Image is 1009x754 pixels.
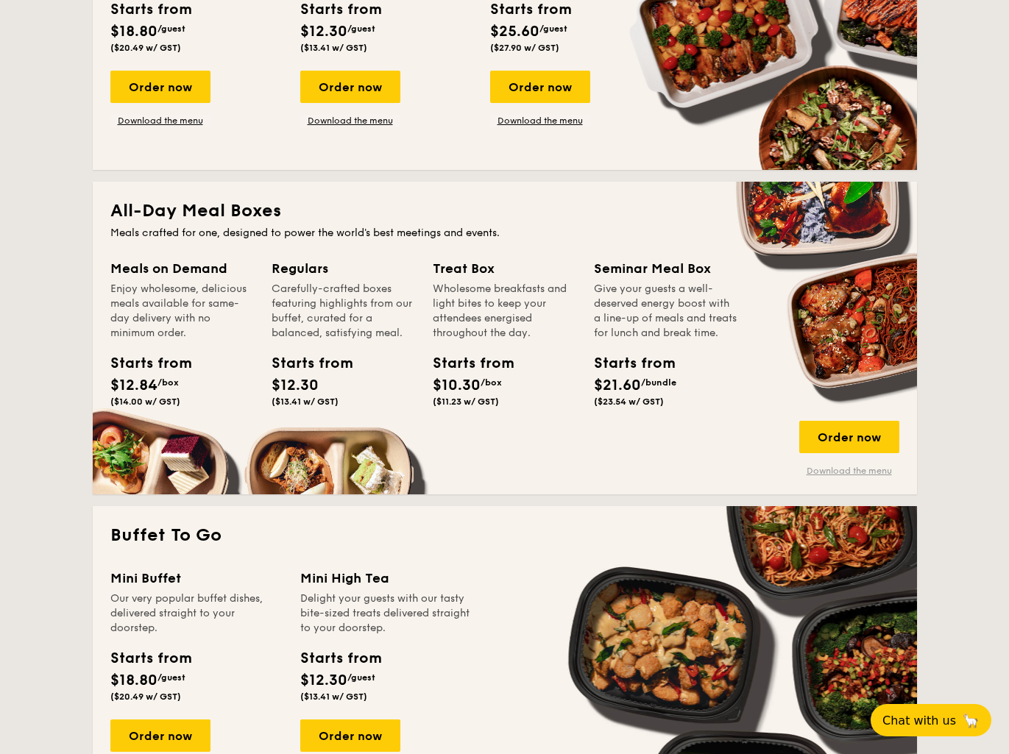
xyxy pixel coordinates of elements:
[272,258,415,279] div: Regulars
[300,71,400,103] div: Order now
[300,691,367,702] span: ($13.41 w/ GST)
[962,712,980,729] span: 🦙
[110,199,899,223] h2: All-Day Meal Boxes
[490,43,559,53] span: ($27.90 w/ GST)
[433,377,481,394] span: $10.30
[594,352,660,374] div: Starts from
[347,24,375,34] span: /guest
[110,377,157,394] span: $12.84
[110,71,210,103] div: Order now
[433,258,576,279] div: Treat Box
[300,568,472,588] div: Mini High Tea
[110,115,210,127] a: Download the menu
[300,115,400,127] a: Download the menu
[799,465,899,477] a: Download the menu
[433,352,499,374] div: Starts from
[110,396,180,407] span: ($14.00 w/ GST)
[300,43,367,53] span: ($13.41 w/ GST)
[110,226,899,241] div: Meals crafted for one, designed to power the world's best meetings and events.
[110,719,210,752] div: Order now
[490,115,590,127] a: Download the menu
[110,23,157,40] span: $18.80
[272,377,319,394] span: $12.30
[799,421,899,453] div: Order now
[110,282,254,341] div: Enjoy wholesome, delicious meals available for same-day delivery with no minimum order.
[300,23,347,40] span: $12.30
[110,524,899,547] h2: Buffet To Go
[433,396,499,407] span: ($11.23 w/ GST)
[300,719,400,752] div: Order now
[110,591,283,636] div: Our very popular buffet dishes, delivered straight to your doorstep.
[490,23,539,40] span: $25.60
[110,352,177,374] div: Starts from
[539,24,567,34] span: /guest
[490,71,590,103] div: Order now
[110,647,191,669] div: Starts from
[157,24,185,34] span: /guest
[300,591,472,636] div: Delight your guests with our tasty bite-sized treats delivered straight to your doorstep.
[433,282,576,341] div: Wholesome breakfasts and light bites to keep your attendees energised throughout the day.
[594,258,737,279] div: Seminar Meal Box
[110,43,181,53] span: ($20.49 w/ GST)
[110,672,157,689] span: $18.80
[871,704,991,736] button: Chat with us🦙
[157,672,185,683] span: /guest
[272,282,415,341] div: Carefully-crafted boxes featuring highlights from our buffet, curated for a balanced, satisfying ...
[110,568,283,588] div: Mini Buffet
[300,647,380,669] div: Starts from
[594,282,737,341] div: Give your guests a well-deserved energy boost with a line-up of meals and treats for lunch and br...
[110,691,181,702] span: ($20.49 w/ GST)
[347,672,375,683] span: /guest
[882,714,956,728] span: Chat with us
[300,672,347,689] span: $12.30
[157,377,179,388] span: /box
[110,258,254,279] div: Meals on Demand
[481,377,502,388] span: /box
[594,396,664,407] span: ($23.54 w/ GST)
[641,377,676,388] span: /bundle
[272,396,339,407] span: ($13.41 w/ GST)
[272,352,338,374] div: Starts from
[594,377,641,394] span: $21.60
